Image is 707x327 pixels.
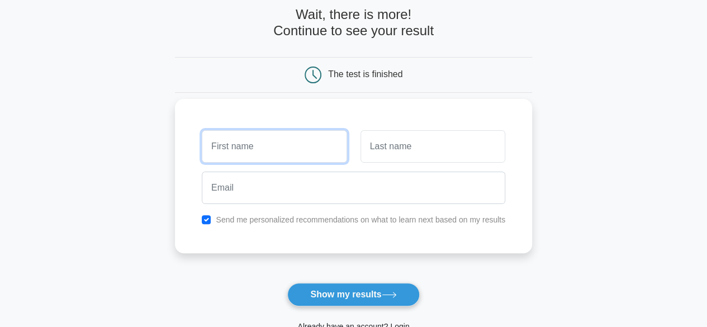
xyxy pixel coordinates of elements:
[216,215,505,224] label: Send me personalized recommendations on what to learn next based on my results
[202,130,347,163] input: First name
[328,69,402,79] div: The test is finished
[360,130,505,163] input: Last name
[202,172,505,204] input: Email
[175,7,532,39] h4: Wait, there is more! Continue to see your result
[287,283,419,306] button: Show my results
